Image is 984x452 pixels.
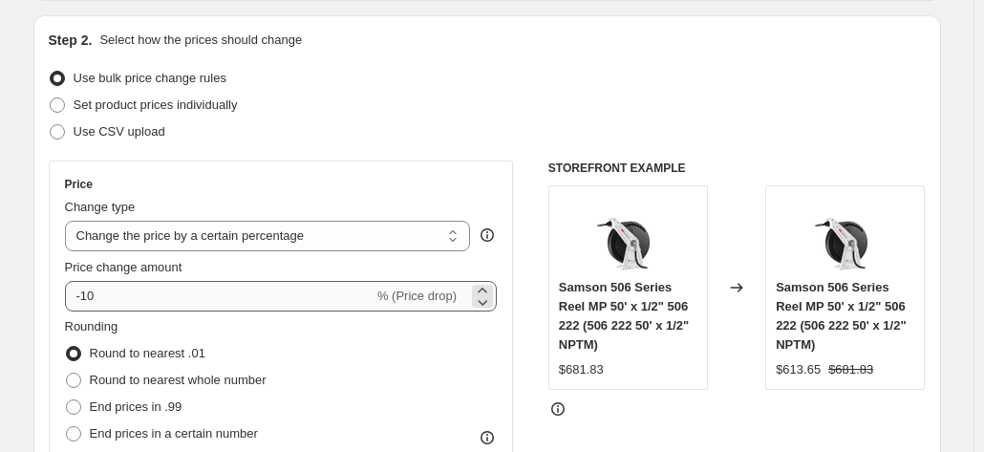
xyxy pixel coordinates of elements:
div: $613.65 [776,360,821,379]
span: Round to nearest .01 [90,346,205,360]
span: Samson 506 Series Reel MP 50' x 1/2" 506 222 (506 222 50' x 1/2" NPTM) [559,280,689,352]
span: % (Price drop) [377,289,457,303]
span: End prices in a certain number [90,426,258,441]
span: End prices in .99 [90,399,182,414]
h6: STOREFRONT EXAMPLE [548,161,926,176]
span: Samson 506 Series Reel MP 50' x 1/2" 506 222 (506 222 50' x 1/2" NPTM) [776,280,906,352]
img: 506-Series_80x.png [807,196,884,272]
span: Use bulk price change rules [74,71,226,85]
input: -15 [65,281,374,312]
span: Set product prices individually [74,97,238,112]
h2: Step 2. [49,31,93,50]
p: Select how the prices should change [99,31,302,50]
span: Price change amount [65,260,182,274]
div: $681.83 [559,360,604,379]
strike: $681.83 [828,360,873,379]
span: Use CSV upload [74,124,165,139]
div: help [478,226,497,245]
span: Change type [65,200,136,214]
span: Round to nearest whole number [90,373,267,387]
img: 506-Series_80x.png [589,196,666,272]
h3: Price [65,177,93,192]
span: Rounding [65,319,118,334]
